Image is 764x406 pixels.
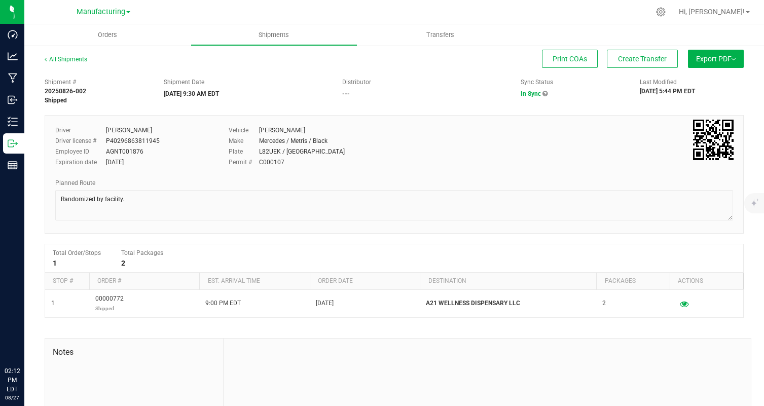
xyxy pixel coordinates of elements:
strong: Shipped [45,97,67,104]
button: Export PDF [688,50,744,68]
span: Manufacturing [77,8,125,16]
span: 9:00 PM EDT [205,299,241,308]
label: Vehicle [229,126,259,135]
div: AGNT001876 [106,147,143,156]
span: Hi, [PERSON_NAME]! [679,8,745,16]
span: Export PDF [696,55,736,63]
strong: [DATE] 5:44 PM EDT [640,88,695,95]
div: P40296863811945 [106,136,160,145]
strong: 1 [53,259,57,267]
p: A21 WELLNESS DISPENSARY LLC [426,299,590,308]
inline-svg: Inventory [8,117,18,127]
a: All Shipments [45,56,87,63]
div: C000107 [259,158,284,167]
div: Mercedes / Metris / Black [259,136,328,145]
p: 08/27 [5,394,20,401]
inline-svg: Analytics [8,51,18,61]
inline-svg: Inbound [8,95,18,105]
p: 02:12 PM EDT [5,366,20,394]
qrcode: 20250826-002 [693,120,734,160]
a: Transfers [357,24,524,46]
label: Distributor [342,78,371,87]
span: Total Packages [121,249,163,256]
span: Shipment # [45,78,149,87]
th: Stop # [45,273,89,290]
label: Sync Status [521,78,553,87]
th: Order # [89,273,199,290]
div: Manage settings [654,7,667,17]
div: [PERSON_NAME] [106,126,152,135]
label: Permit # [229,158,259,167]
span: [DATE] [316,299,334,308]
span: Orders [84,30,131,40]
label: Driver license # [55,136,106,145]
img: Scan me! [693,120,734,160]
strong: 2 [121,259,125,267]
th: Destination [420,273,596,290]
button: Create Transfer [607,50,678,68]
div: L82UEK / [GEOGRAPHIC_DATA] [259,147,345,156]
button: Print COAs [542,50,598,68]
div: [PERSON_NAME] [259,126,305,135]
label: Plate [229,147,259,156]
label: Last Modified [640,78,677,87]
strong: [DATE] 9:30 AM EDT [164,90,219,97]
span: Create Transfer [618,55,667,63]
th: Packages [596,273,670,290]
th: Actions [670,273,743,290]
span: 2 [602,299,606,308]
span: 1 [51,299,55,308]
iframe: Resource center [10,325,41,355]
label: Shipment Date [164,78,204,87]
span: Notes [53,346,215,358]
label: Make [229,136,259,145]
p: Shipped [95,304,124,313]
a: Shipments [191,24,357,46]
inline-svg: Manufacturing [8,73,18,83]
span: Transfers [413,30,468,40]
inline-svg: Outbound [8,138,18,149]
th: Order date [310,273,420,290]
span: Total Order/Stops [53,249,101,256]
label: Employee ID [55,147,106,156]
div: [DATE] [106,158,124,167]
span: 00000772 [95,294,124,313]
th: Est. arrival time [199,273,309,290]
span: Shipments [245,30,303,40]
a: Orders [24,24,191,46]
inline-svg: Dashboard [8,29,18,40]
strong: --- [342,90,350,97]
label: Driver [55,126,106,135]
span: Print COAs [553,55,587,63]
inline-svg: Reports [8,160,18,170]
span: In Sync [521,90,541,97]
strong: 20250826-002 [45,88,86,95]
span: Planned Route [55,179,95,187]
label: Expiration date [55,158,106,167]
